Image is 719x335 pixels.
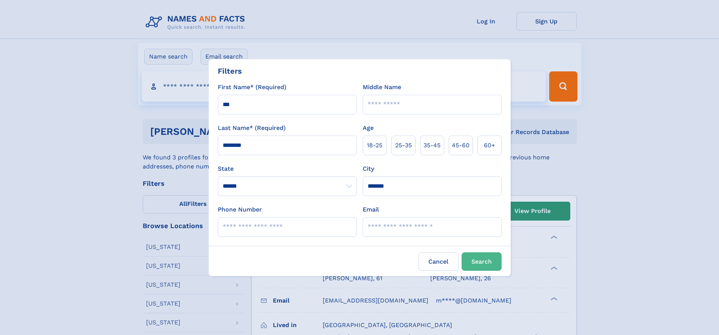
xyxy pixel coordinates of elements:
[452,141,470,150] span: 45‑60
[218,205,262,214] label: Phone Number
[363,205,379,214] label: Email
[363,124,374,133] label: Age
[218,65,242,77] div: Filters
[367,141,382,150] span: 18‑25
[218,164,357,173] label: State
[462,252,502,271] button: Search
[218,124,286,133] label: Last Name* (Required)
[363,164,374,173] label: City
[419,252,459,271] label: Cancel
[363,83,401,92] label: Middle Name
[395,141,412,150] span: 25‑35
[484,141,495,150] span: 60+
[218,83,286,92] label: First Name* (Required)
[423,141,440,150] span: 35‑45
